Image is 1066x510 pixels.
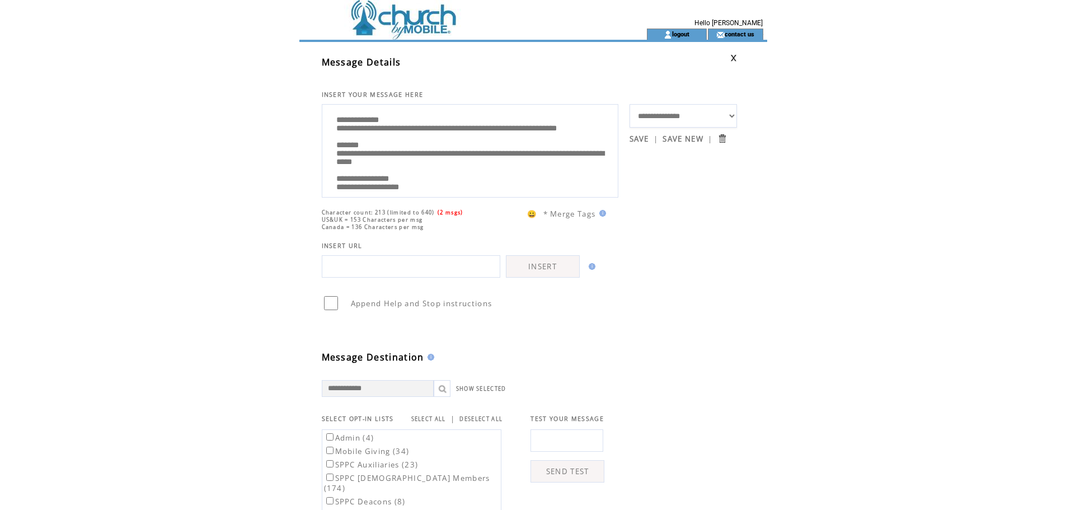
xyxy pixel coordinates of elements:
[543,209,596,219] span: * Merge Tags
[351,298,492,308] span: Append Help and Stop instructions
[663,134,703,144] a: SAVE NEW
[424,354,434,361] img: help.gif
[664,30,672,39] img: account_icon.gif
[322,223,424,231] span: Canada = 136 Characters per msg
[322,351,424,363] span: Message Destination
[530,460,604,483] a: SEND TEST
[672,30,689,38] a: logout
[326,447,334,454] input: Mobile Giving (34)
[717,133,727,144] input: Submit
[326,474,334,481] input: SPPC [DEMOGRAPHIC_DATA] Members (174)
[725,30,754,38] a: contact us
[708,134,712,144] span: |
[324,497,406,507] label: SPPC Deacons (8)
[716,30,725,39] img: contact_us_icon.gif
[322,209,435,216] span: Character count: 213 (limited to 640)
[527,209,537,219] span: 😀
[530,415,604,423] span: TEST YOUR MESSAGE
[322,56,401,68] span: Message Details
[322,91,424,99] span: INSERT YOUR MESSAGE HERE
[326,460,334,467] input: SPPC Auxiliaries (23)
[459,415,503,423] a: DESELECT ALL
[322,216,423,223] span: US&UK = 153 Characters per msg
[506,255,580,278] a: INSERT
[322,415,394,423] span: SELECT OPT-IN LISTS
[694,19,763,27] span: Hello [PERSON_NAME]
[630,134,649,144] a: SAVE
[585,263,595,270] img: help.gif
[324,460,419,470] label: SPPC Auxiliaries (23)
[326,497,334,504] input: SPPC Deacons (8)
[322,242,363,250] span: INSERT URL
[456,385,506,392] a: SHOW SELECTED
[596,210,606,217] img: help.gif
[654,134,658,144] span: |
[326,433,334,441] input: Admin (4)
[324,433,374,443] label: Admin (4)
[324,446,410,456] label: Mobile Giving (34)
[438,209,463,216] span: (2 msgs)
[450,414,455,424] span: |
[411,415,446,423] a: SELECT ALL
[324,473,490,493] label: SPPC [DEMOGRAPHIC_DATA] Members (174)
